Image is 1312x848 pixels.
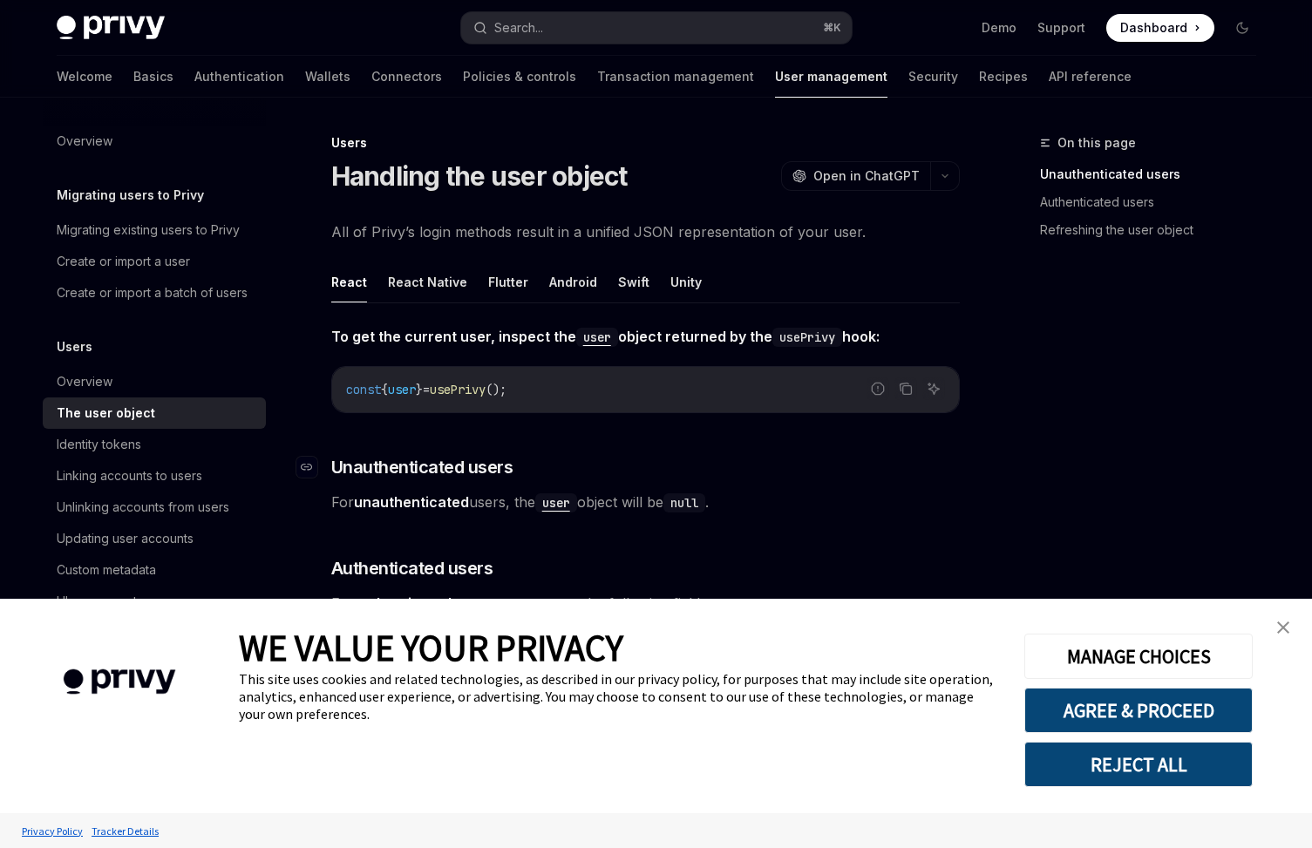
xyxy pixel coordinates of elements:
[1057,132,1136,153] span: On this page
[43,214,266,246] a: Migrating existing users to Privy
[867,377,889,400] button: Report incorrect code
[908,56,958,98] a: Security
[57,528,194,549] div: Updating user accounts
[1040,216,1270,244] a: Refreshing the user object
[1040,160,1270,188] a: Unauthenticated users
[43,523,266,554] a: Updating user accounts
[1106,14,1214,42] a: Dashboard
[239,625,623,670] span: WE VALUE YOUR PRIVACY
[296,455,331,479] a: Navigate to header
[1277,621,1289,634] img: close banner
[43,554,266,586] a: Custom metadata
[331,134,960,152] div: Users
[488,261,528,302] button: Flutter
[1024,688,1253,733] button: AGREE & PROCEED
[922,377,945,400] button: Ask AI
[1266,610,1301,645] a: close banner
[535,493,577,512] code: user
[331,160,628,192] h1: Handling the user object
[133,56,173,98] a: Basics
[43,366,266,397] a: Overview
[423,382,430,397] span: =
[1024,742,1253,787] button: REJECT ALL
[388,261,467,302] button: React Native
[57,56,112,98] a: Welcome
[57,251,190,272] div: Create or import a user
[1040,188,1270,216] a: Authenticated users
[781,161,930,191] button: Open in ChatGPT
[381,382,388,397] span: {
[823,21,841,35] span: ⌘ K
[43,429,266,460] a: Identity tokens
[57,465,202,486] div: Linking accounts to users
[354,493,469,511] strong: unauthenticated
[1024,634,1253,679] button: MANAGE CHOICES
[549,261,597,302] button: Android
[26,644,213,720] img: company logo
[894,377,917,400] button: Copy the contents from the code block
[43,586,266,617] a: UI components
[57,560,156,580] div: Custom metadata
[331,455,513,479] span: Unauthenticated users
[618,261,649,302] button: Swift
[57,16,165,40] img: dark logo
[57,403,155,424] div: The user object
[57,434,141,455] div: Identity tokens
[486,382,506,397] span: ();
[331,328,880,345] strong: To get the current user, inspect the object returned by the hook:
[331,556,493,580] span: Authenticated users
[494,17,543,38] div: Search...
[57,282,248,303] div: Create or import a batch of users
[416,382,423,397] span: }
[331,261,367,302] button: React
[388,382,416,397] span: user
[982,19,1016,37] a: Demo
[354,594,452,612] strong: authenticated
[576,328,618,347] code: user
[43,126,266,157] a: Overview
[57,220,240,241] div: Migrating existing users to Privy
[576,328,618,345] a: user
[43,277,266,309] a: Create or import a batch of users
[1120,19,1187,37] span: Dashboard
[305,56,350,98] a: Wallets
[772,328,842,347] code: usePrivy
[57,336,92,357] h5: Users
[775,56,887,98] a: User management
[535,493,577,511] a: user
[17,816,87,846] a: Privacy Policy
[371,56,442,98] a: Connectors
[43,246,266,277] a: Create or import a user
[43,397,266,429] a: The user object
[979,56,1028,98] a: Recipes
[597,56,754,98] a: Transaction management
[57,131,112,152] div: Overview
[239,670,998,722] div: This site uses cookies and related technologies, as described in our privacy policy, for purposes...
[43,460,266,492] a: Linking accounts to users
[331,220,960,244] span: All of Privy’s login methods result in a unified JSON representation of your user.
[1228,14,1256,42] button: Toggle dark mode
[1049,56,1132,98] a: API reference
[57,185,204,206] h5: Migrating users to Privy
[1037,19,1085,37] a: Support
[194,56,284,98] a: Authentication
[331,490,960,514] span: For users, the object will be .
[346,382,381,397] span: const
[57,371,112,392] div: Overview
[57,497,229,518] div: Unlinking accounts from users
[43,492,266,523] a: Unlinking accounts from users
[461,12,852,44] button: Search...⌘K
[463,56,576,98] a: Policies & controls
[663,493,705,512] code: null
[813,167,920,185] span: Open in ChatGPT
[430,382,486,397] span: usePrivy
[87,816,163,846] a: Tracker Details
[670,261,702,302] button: Unity
[331,591,960,615] span: For users, you can use the following fields:
[57,591,143,612] div: UI components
